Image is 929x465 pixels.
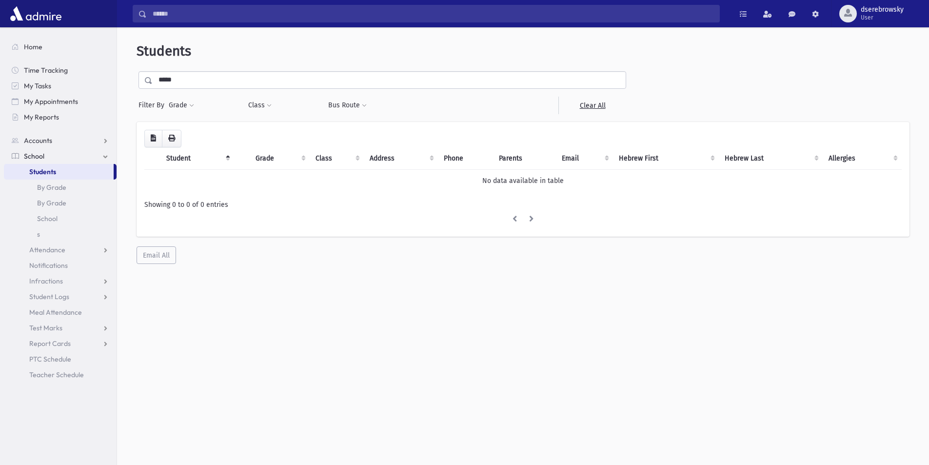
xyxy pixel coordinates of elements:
button: Bus Route [328,97,367,114]
th: Phone [438,147,493,170]
span: Test Marks [29,323,62,332]
a: My Tasks [4,78,117,94]
a: School [4,211,117,226]
span: My Tasks [24,81,51,90]
a: PTC Schedule [4,351,117,367]
a: Notifications [4,258,117,273]
button: Email All [137,246,176,264]
span: User [861,14,904,21]
div: Showing 0 to 0 of 0 entries [144,200,902,210]
a: Accounts [4,133,117,148]
a: Teacher Schedule [4,367,117,383]
a: School [4,148,117,164]
button: Class [248,97,272,114]
img: AdmirePro [8,4,64,23]
span: Attendance [29,245,65,254]
th: Parents [493,147,556,170]
span: dserebrowsky [861,6,904,14]
th: Email: activate to sort column ascending [556,147,613,170]
input: Search [147,5,719,22]
a: Test Marks [4,320,117,336]
th: Allergies: activate to sort column ascending [823,147,902,170]
span: PTC Schedule [29,355,71,364]
span: Students [29,167,56,176]
th: Grade: activate to sort column ascending [250,147,309,170]
a: My Appointments [4,94,117,109]
span: My Reports [24,113,59,121]
a: Report Cards [4,336,117,351]
a: s [4,226,117,242]
button: Grade [168,97,195,114]
th: Student: activate to sort column descending [160,147,234,170]
span: My Appointments [24,97,78,106]
th: Hebrew Last: activate to sort column ascending [719,147,823,170]
th: Class: activate to sort column ascending [310,147,364,170]
th: Hebrew First: activate to sort column ascending [613,147,718,170]
a: By Grade [4,180,117,195]
span: Time Tracking [24,66,68,75]
a: Meal Attendance [4,304,117,320]
td: No data available in table [144,169,902,192]
a: Students [4,164,114,180]
span: Infractions [29,277,63,285]
a: Student Logs [4,289,117,304]
a: Attendance [4,242,117,258]
span: Home [24,42,42,51]
span: Meal Attendance [29,308,82,317]
a: Infractions [4,273,117,289]
button: CSV [144,130,162,147]
span: Report Cards [29,339,71,348]
span: Students [137,43,191,59]
span: Accounts [24,136,52,145]
a: Clear All [558,97,626,114]
span: Notifications [29,261,68,270]
span: School [24,152,44,161]
span: Teacher Schedule [29,370,84,379]
a: Home [4,39,117,55]
span: Filter By [138,100,168,110]
a: By Grade [4,195,117,211]
a: My Reports [4,109,117,125]
span: Student Logs [29,292,69,301]
a: Time Tracking [4,62,117,78]
button: Print [162,130,181,147]
th: Address: activate to sort column ascending [364,147,438,170]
